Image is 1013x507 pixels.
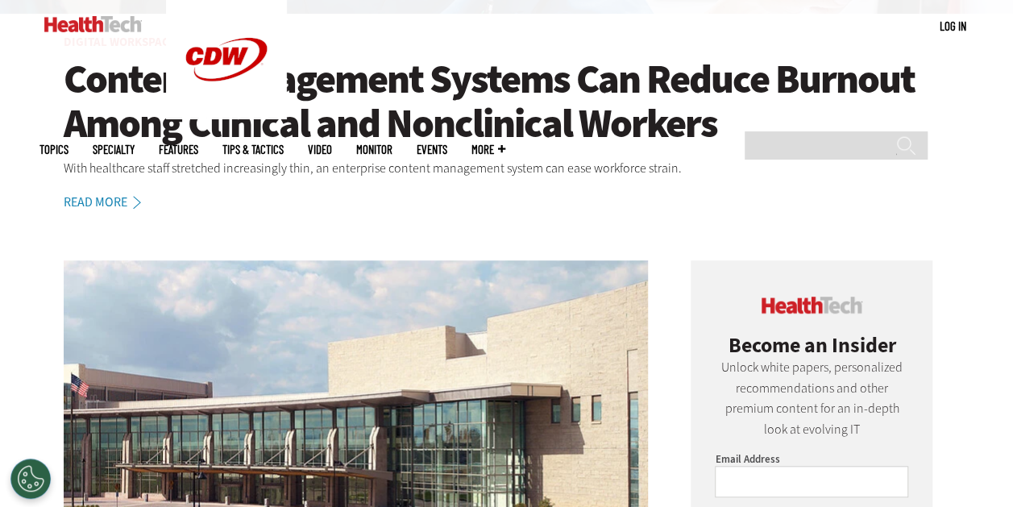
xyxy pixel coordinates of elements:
[308,143,332,156] a: Video
[44,16,142,32] img: Home
[222,143,284,156] a: Tips & Tactics
[159,143,198,156] a: Features
[471,143,505,156] span: More
[940,19,966,33] a: Log in
[356,143,392,156] a: MonITor
[715,357,908,439] p: Unlock white papers, personalized recommendations and other premium content for an in-depth look ...
[10,459,51,499] div: Cookies Settings
[417,143,447,156] a: Events
[715,452,779,466] label: Email Address
[940,18,966,35] div: User menu
[64,196,159,209] a: Read More
[10,459,51,499] button: Open Preferences
[762,297,862,314] img: cdw insider logo
[166,106,287,123] a: CDW
[728,331,895,359] span: Become an Insider
[39,143,69,156] span: Topics
[93,143,135,156] span: Specialty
